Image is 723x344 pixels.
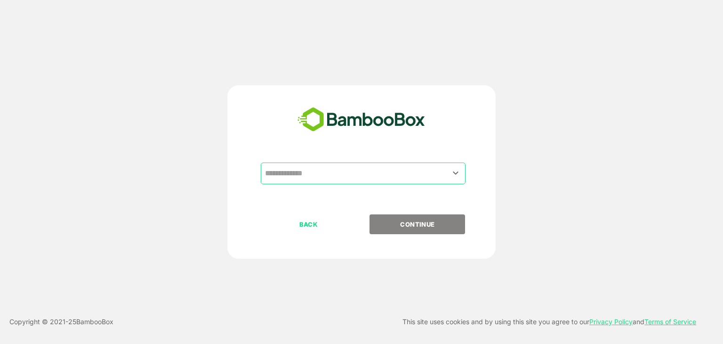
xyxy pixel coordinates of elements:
p: Copyright © 2021- 25 BambooBox [9,316,113,328]
p: This site uses cookies and by using this site you agree to our and [402,316,696,328]
button: Open [450,167,462,180]
a: Terms of Service [644,318,696,326]
p: BACK [262,219,356,229]
p: CONTINUE [370,219,465,229]
a: Privacy Policy [589,318,633,326]
img: bamboobox [292,104,430,135]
